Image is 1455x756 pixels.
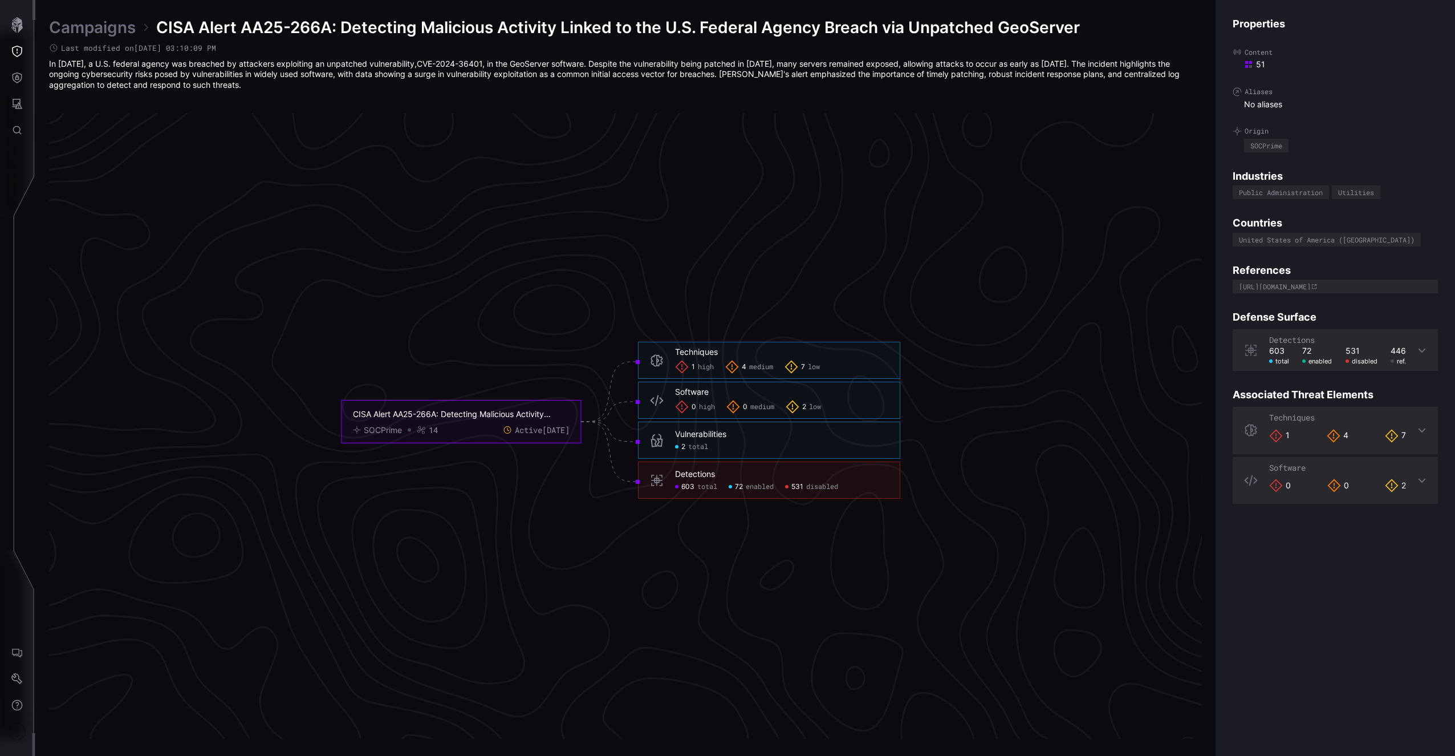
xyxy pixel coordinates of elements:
span: Detections [1269,334,1315,345]
div: Utilities [1338,189,1374,196]
div: enabled [1302,357,1332,365]
span: 2 [802,402,806,411]
span: Active [515,425,570,435]
div: Detections603 total72 enabled531 disabled446 ref. [1233,329,1438,371]
span: 2 [681,442,685,451]
a: [URL][DOMAIN_NAME] [1233,277,1438,293]
div: Techniques [675,347,718,357]
div: 603 [1269,346,1289,356]
span: Techniques [1269,412,1315,423]
p: In [DATE], a U.S. federal agency was breached by attackers exploiting an unpatched vulnerability,... [49,59,1202,90]
div: 1 [1269,429,1290,443]
div: 7 [1385,429,1406,443]
span: 72 [735,482,743,491]
div: United States of America ([GEOGRAPHIC_DATA]) [1239,236,1415,243]
div: total [1269,357,1289,365]
time: [DATE] [542,425,570,435]
span: total [697,482,717,491]
h4: Properties [1233,17,1438,30]
h4: Defense Surface [1233,310,1438,324]
div: 531 [1346,346,1377,356]
span: enabled [746,482,774,491]
span: 7 [801,362,805,371]
h4: References [1233,264,1438,277]
div: 14 [429,425,438,435]
div: Vulnerabilities [675,429,726,439]
span: Software [1269,462,1306,473]
div: SOCPrime [364,425,402,435]
span: 0 [743,402,747,411]
div: ref. [1391,357,1406,365]
span: 603 [681,482,694,491]
h4: Associated Threat Elements [1233,388,1438,401]
span: medium [749,362,773,371]
span: Last modified on [61,43,216,53]
span: 1 [692,362,695,371]
span: medium [750,402,774,411]
h4: Countries [1233,216,1438,229]
div: disabled [1346,357,1377,365]
h4: Industries [1233,169,1438,183]
div: 0 [1327,479,1349,492]
div: SOCPrime [1250,142,1282,149]
span: disabled [806,482,838,491]
span: high [698,362,714,371]
div: Detections [675,469,715,479]
div: 51 [1244,59,1438,70]
div: 2 [1385,479,1406,492]
span: total [688,442,708,451]
time: [DATE] 03:10:09 PM [134,43,216,53]
div: 0 [1269,479,1291,492]
div: [URL][DOMAIN_NAME] [1239,283,1311,290]
div: 446 [1391,346,1406,356]
span: 531 [791,482,803,491]
div: 72 [1302,346,1332,356]
span: low [808,362,820,371]
div: Software [675,387,709,397]
span: high [699,402,715,411]
span: CISA Alert AA25-266A: Detecting Malicious Activity Linked to the U.S. Federal Agency Breach via U... [156,17,1080,38]
div: Public Administration [1239,189,1323,196]
span: low [809,402,821,411]
span: 4 [742,362,746,371]
label: Origin [1233,127,1438,136]
span: No aliases [1244,99,1282,110]
a: CVE-2024-36401 [417,59,482,68]
a: Campaigns [49,17,136,38]
span: 0 [692,402,696,411]
div: CISA Alert AA25-266A: Detecting Malicious Activity Linked to the U.S. Federal Agency Breach via U... [353,409,552,419]
label: Content [1233,47,1438,56]
div: 4 [1327,429,1348,443]
label: Aliases [1233,87,1438,96]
